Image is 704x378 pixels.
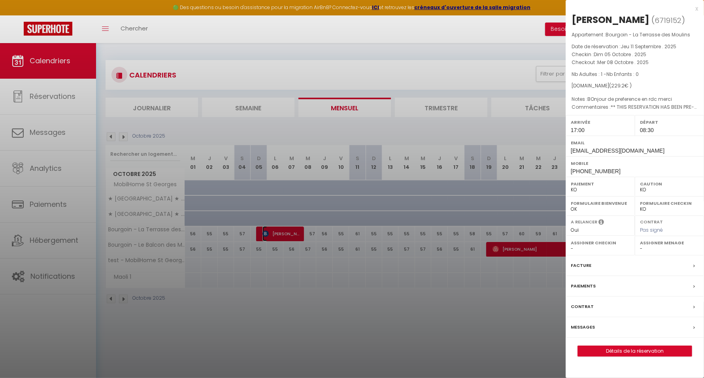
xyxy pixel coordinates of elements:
[598,219,604,227] i: Sélectionner OUI si vous souhaiter envoyer les séquences de messages post-checkout
[571,302,594,311] label: Contrat
[572,71,639,77] span: Nb Adultes : 1 -
[594,51,646,58] span: Dim 05 Octobre . 2025
[609,82,632,89] span: ( € )
[640,199,699,207] label: Formulaire Checkin
[597,59,649,66] span: Mer 08 Octobre . 2025
[571,219,597,225] label: A relancer
[571,168,621,174] span: [PHONE_NUMBER]
[571,180,630,188] label: Paiement
[572,95,698,103] p: Notes :
[578,346,692,357] button: Détails de la réservation
[572,59,698,66] p: Checkout :
[571,282,596,290] label: Paiements
[640,127,654,133] span: 08:30
[651,15,685,26] span: ( )
[571,239,630,247] label: Assigner Checkin
[578,346,692,356] a: Détails de la réservation
[571,199,630,207] label: Formulaire Bienvenue
[572,13,649,26] div: [PERSON_NAME]
[606,71,639,77] span: Nb Enfants : 0
[572,31,698,39] p: Appartement :
[6,3,30,27] button: Ouvrir le widget de chat LiveChat
[640,227,663,233] span: Pas signé
[571,261,591,270] label: Facture
[640,118,699,126] label: Départ
[587,96,672,102] span: BOnjour de preference en rdc merci
[640,239,699,247] label: Assigner Menage
[571,159,699,167] label: Mobile
[571,323,595,331] label: Messages
[571,139,699,147] label: Email
[572,43,698,51] p: Date de réservation :
[572,51,698,59] p: Checkin :
[571,118,630,126] label: Arrivée
[571,147,664,154] span: [EMAIL_ADDRESS][DOMAIN_NAME]
[611,82,625,89] span: 229.2
[621,43,676,50] span: Jeu 11 Septembre . 2025
[606,31,690,38] span: Bourgoin - La Terrasse des Moulins
[572,82,698,90] div: [DOMAIN_NAME]
[566,4,698,13] div: x
[640,180,699,188] label: Caution
[655,15,681,25] span: 6719152
[572,103,698,111] p: Commentaires :
[640,219,663,224] label: Contrat
[571,127,585,133] span: 17:00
